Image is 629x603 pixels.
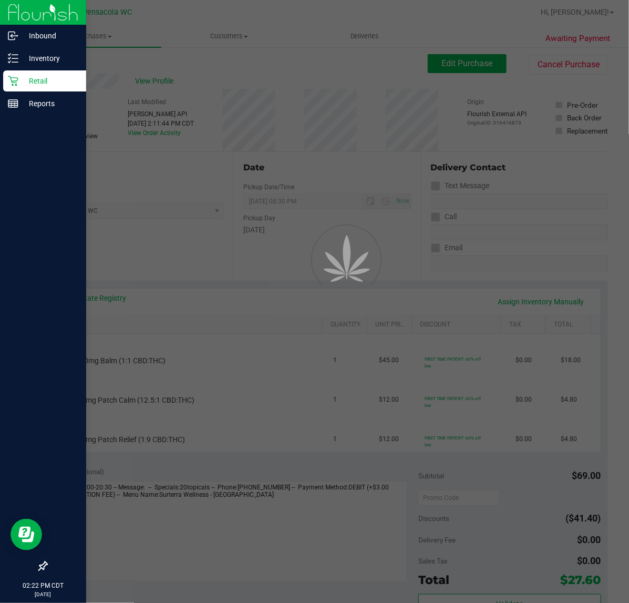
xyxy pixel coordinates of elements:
[18,97,81,110] p: Reports
[18,75,81,87] p: Retail
[8,98,18,109] inline-svg: Reports
[5,590,81,598] p: [DATE]
[5,581,81,590] p: 02:22 PM CDT
[8,76,18,86] inline-svg: Retail
[8,53,18,64] inline-svg: Inventory
[8,30,18,41] inline-svg: Inbound
[18,29,81,42] p: Inbound
[18,52,81,65] p: Inventory
[11,519,42,550] iframe: Resource center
